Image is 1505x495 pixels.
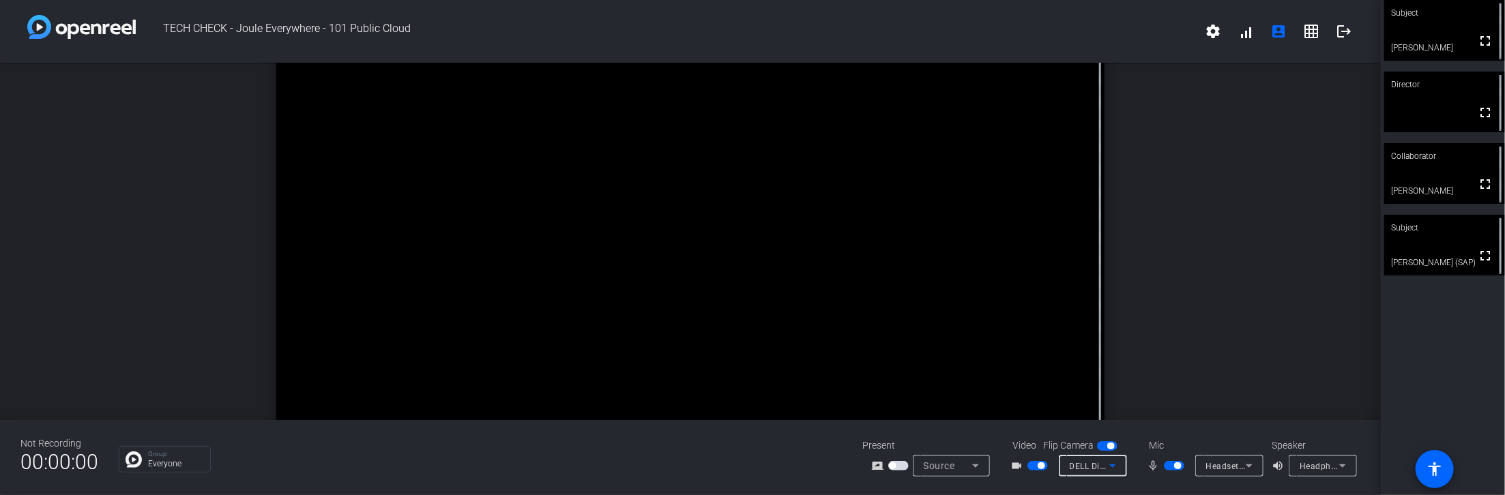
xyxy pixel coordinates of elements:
mat-icon: accessibility [1427,461,1443,477]
mat-icon: logout [1336,23,1352,40]
mat-icon: fullscreen [1477,104,1493,121]
span: Flip Camera [1043,438,1094,453]
span: Headphones (Jabra Evolve 75e) [1300,460,1428,471]
mat-icon: account_box [1270,23,1287,40]
mat-icon: screen_share_outline [872,457,888,474]
mat-icon: grid_on [1303,23,1319,40]
p: Group [148,451,203,457]
mat-icon: videocam_outline [1011,457,1027,474]
mat-icon: settings [1205,23,1221,40]
mat-icon: fullscreen [1477,176,1493,192]
div: Speaker [1272,438,1354,453]
mat-icon: mic_none [1148,457,1164,474]
p: Everyone [148,460,203,468]
div: Director [1384,72,1505,97]
img: Chat Icon [126,451,142,468]
mat-icon: volume_up [1272,457,1288,474]
span: Headset (Jabra Evolve 75e) [1206,460,1317,471]
mat-icon: fullscreen [1477,247,1493,264]
div: Not Recording [20,436,98,451]
span: 00:00:00 [20,445,98,479]
img: white-gradient.svg [27,15,136,39]
div: Collaborator [1384,143,1505,169]
div: Mic [1135,438,1272,453]
button: signal_cellular_alt [1229,15,1262,48]
span: Video [1012,438,1036,453]
mat-icon: fullscreen [1477,33,1493,49]
span: DELL Display 4MP Webcam (413c:d003) [1070,460,1231,471]
div: Subject [1384,215,1505,241]
div: Present [862,438,999,453]
span: TECH CHECK - Joule Everywhere - 101 Public Cloud [136,15,1197,48]
span: Source [924,460,955,471]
